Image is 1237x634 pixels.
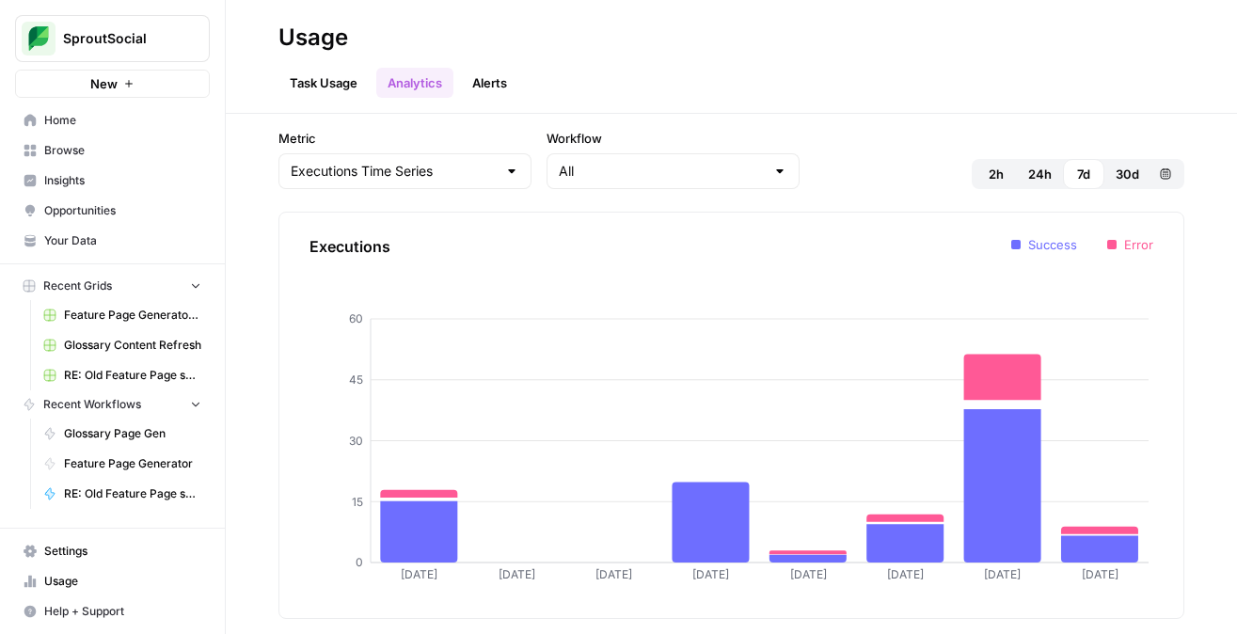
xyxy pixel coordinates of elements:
span: SproutSocial [63,29,177,48]
button: Workspace: SproutSocial [15,15,210,62]
tspan: [DATE] [790,567,827,581]
a: Task Usage [278,68,369,98]
button: Help + Support [15,596,210,626]
span: 30d [1116,165,1139,183]
a: Feature Page Generator Grid [35,300,210,330]
input: Executions Time Series [291,162,497,181]
span: Recent Workflows [43,396,141,413]
a: Opportunities [15,196,210,226]
span: Settings [44,543,201,560]
tspan: [DATE] [401,567,437,581]
tspan: [DATE] [692,567,729,581]
span: New [90,74,118,93]
tspan: 60 [349,311,363,325]
tspan: [DATE] [595,567,632,581]
input: All [559,162,765,181]
tspan: 0 [356,555,363,569]
div: Usage [278,23,348,53]
span: RE: Old Feature Page scrape and markdown Grid [64,367,201,384]
span: Usage [44,573,201,590]
tspan: 15 [352,495,363,509]
li: Error [1107,235,1153,254]
a: Settings [15,536,210,566]
span: 2h [989,165,1004,183]
tspan: [DATE] [499,567,535,581]
a: RE: Old Feature Page scrape and markdown [35,479,210,509]
a: RE: Old Feature Page scrape and markdown Grid [35,360,210,390]
span: Glossary Page Gen [64,425,201,442]
span: Opportunities [44,202,201,219]
button: 30d [1104,159,1150,189]
span: Insights [44,172,201,189]
a: Feature Page Generator [35,449,210,479]
a: Analytics [376,68,453,98]
a: Insights [15,166,210,196]
a: Home [15,105,210,135]
button: Recent Workflows [15,390,210,419]
a: Glossary Content Refresh [35,330,210,360]
span: Glossary Content Refresh [64,337,201,354]
button: Recent Grids [15,272,210,300]
a: Alerts [461,68,518,98]
tspan: 45 [349,372,363,387]
span: RE: Old Feature Page scrape and markdown [64,485,201,502]
button: New [15,70,210,98]
tspan: 30 [349,434,363,448]
span: 7d [1077,165,1090,183]
span: Home [44,112,201,129]
tspan: [DATE] [1082,567,1118,581]
label: Metric [278,129,531,148]
a: Your Data [15,226,210,256]
span: Help + Support [44,603,201,620]
button: 2h [975,159,1017,189]
span: Feature Page Generator [64,455,201,472]
img: SproutSocial Logo [22,22,56,55]
span: Browse [44,142,201,159]
tspan: [DATE] [887,567,924,581]
span: 24h [1028,165,1052,183]
span: Feature Page Generator Grid [64,307,201,324]
a: Glossary Page Gen [35,419,210,449]
a: Usage [15,566,210,596]
tspan: [DATE] [984,567,1021,581]
span: Your Data [44,232,201,249]
a: Browse [15,135,210,166]
label: Workflow [547,129,800,148]
button: 24h [1017,159,1063,189]
span: Recent Grids [43,277,112,294]
li: Success [1011,235,1077,254]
